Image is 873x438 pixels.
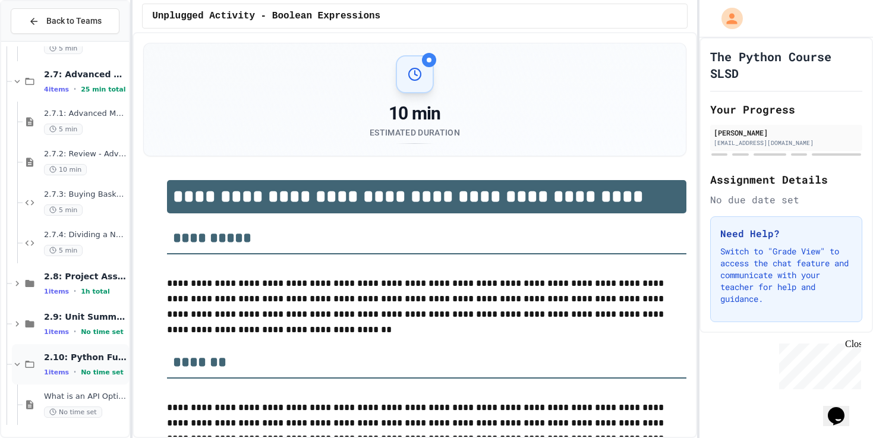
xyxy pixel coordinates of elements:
iframe: chat widget [774,339,861,389]
span: 2.10: Python Fundamentals Exam [44,352,127,363]
h2: Assignment Details [710,171,862,188]
span: 5 min [44,245,83,256]
div: Estimated Duration [370,127,460,138]
div: My Account [709,5,746,32]
iframe: chat widget [823,390,861,426]
span: 5 min [44,204,83,216]
span: 1 items [44,368,69,376]
h2: Your Progress [710,101,862,118]
span: No time set [44,407,102,418]
span: 2.7.3: Buying Basketballs [44,190,127,200]
span: • [74,286,76,296]
h3: Need Help? [720,226,852,241]
span: No time set [81,368,124,376]
span: 4 items [44,86,69,93]
span: 2.9: Unit Summary [44,311,127,322]
span: 2.7.4: Dividing a Number [44,230,127,240]
div: No due date set [710,193,862,207]
div: 10 min [370,103,460,124]
span: 1 items [44,288,69,295]
span: 25 min total [81,86,125,93]
span: No time set [81,328,124,336]
span: 2.7: Advanced Math [44,69,127,80]
p: Switch to "Grade View" to access the chat feature and communicate with your teacher for help and ... [720,245,852,305]
span: • [74,327,76,336]
span: 1h total [81,288,110,295]
div: [PERSON_NAME] [714,127,859,138]
span: 5 min [44,124,83,135]
div: Chat with us now!Close [5,5,82,75]
span: 1 items [44,328,69,336]
span: • [74,367,76,377]
span: 10 min [44,164,87,175]
div: [EMAIL_ADDRESS][DOMAIN_NAME] [714,138,859,147]
span: What is an API Optional Actiity [44,392,127,402]
span: 5 min [44,43,83,54]
span: 2.8: Project Assessment - Mad Libs [44,271,127,282]
button: Back to Teams [11,8,119,34]
span: 2.7.1: Advanced Math [44,109,127,119]
span: 2.7.2: Review - Advanced Math [44,149,127,159]
span: • [74,84,76,94]
span: Back to Teams [46,15,102,27]
span: Unplugged Activity - Boolean Expressions [152,9,380,23]
h1: The Python Course SLSD [710,48,862,81]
